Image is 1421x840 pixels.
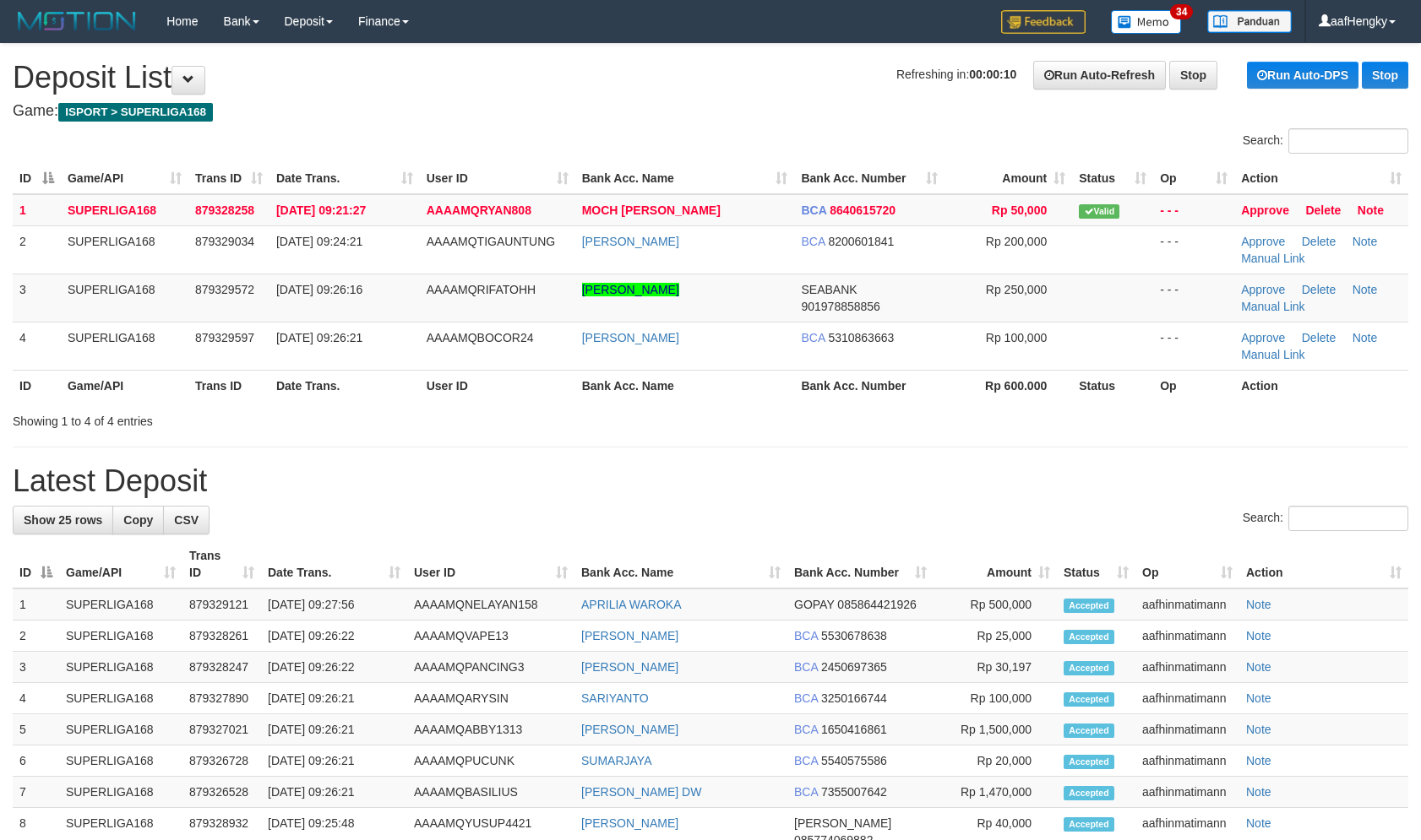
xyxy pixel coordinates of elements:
th: Status: activate to sort column ascending [1072,163,1153,194]
span: Accepted [1064,723,1114,738]
span: [DATE] 09:21:27 [276,203,366,217]
a: Note [1358,203,1384,217]
h4: Game: [13,103,1408,120]
td: [DATE] 09:26:22 [261,621,407,652]
a: [PERSON_NAME] [581,660,678,674]
a: Run Auto-DPS [1247,62,1358,89]
td: Rp 25,000 [934,621,1057,652]
td: SUPERLIGA168 [61,194,188,226]
span: Rp 100,000 [986,331,1047,344]
span: Copy [123,513,153,527]
a: Note [1246,754,1271,767]
td: - - - [1153,322,1234,370]
span: CSV [174,513,199,527]
td: SUPERLIGA168 [59,652,182,683]
th: ID: activate to sort column descending [13,163,61,194]
th: User ID: activate to sort column ascending [407,540,574,588]
span: 879329572 [195,283,254,296]
a: [PERSON_NAME] DW [581,785,701,799]
th: User ID: activate to sort column ascending [420,163,575,194]
span: 879329034 [195,235,254,248]
td: aafhinmatimann [1135,714,1239,745]
td: aafhinmatimann [1135,652,1239,683]
th: Date Trans.: activate to sort column ascending [269,163,420,194]
a: Delete [1305,203,1341,217]
span: Copy 2450697365 to clipboard [821,660,887,674]
span: BCA [794,629,818,642]
td: Rp 1,470,000 [934,777,1057,808]
th: Op: activate to sort column ascending [1153,163,1234,194]
span: Refreshing in: [896,68,1016,81]
span: Copy 901978858856 to clipboard [801,300,879,313]
span: Accepted [1064,817,1114,832]
td: AAAAMQPANCING3 [407,652,574,683]
span: Copy 5540575586 to clipboard [821,754,887,767]
th: Action: activate to sort column ascending [1239,540,1408,588]
span: Copy 5310863663 to clipboard [828,331,894,344]
td: 879327890 [182,683,261,714]
span: Accepted [1064,692,1114,707]
th: Bank Acc. Number: activate to sort column ascending [794,163,945,194]
td: SUPERLIGA168 [59,714,182,745]
td: Rp 30,197 [934,652,1057,683]
td: SUPERLIGA168 [59,588,182,621]
td: - - - [1153,194,1234,226]
a: Show 25 rows [13,506,113,534]
span: [DATE] 09:26:21 [276,331,362,344]
span: Copy 7355007642 to clipboard [821,785,887,799]
td: 5 [13,714,59,745]
span: BCA [801,235,825,248]
span: Accepted [1064,630,1114,644]
h1: Deposit List [13,61,1408,95]
a: Manual Link [1241,252,1305,265]
a: [PERSON_NAME] [581,629,678,642]
th: Op [1153,370,1234,401]
a: SUMARJAYA [581,754,652,767]
img: Feedback.jpg [1001,10,1086,34]
td: SUPERLIGA168 [59,683,182,714]
a: Note [1353,331,1378,344]
td: aafhinmatimann [1135,588,1239,621]
a: Note [1246,691,1271,705]
h1: Latest Deposit [13,464,1408,498]
div: Showing 1 to 4 of 4 entries [13,406,580,430]
td: 2 [13,621,59,652]
span: Copy 085864421926 to clipboard [837,598,916,611]
a: [PERSON_NAME] [581,723,678,736]
td: SUPERLIGA168 [61,274,188,322]
a: Delete [1302,331,1336,344]
th: Bank Acc. Name: activate to sort column ascending [575,163,795,194]
a: Run Auto-Refresh [1033,61,1166,89]
th: Op: activate to sort column ascending [1135,540,1239,588]
label: Search: [1243,506,1408,531]
span: GOPAY [794,598,834,611]
th: Game/API: activate to sort column ascending [59,540,182,588]
img: MOTION_logo.png [13,8,141,34]
span: BCA [794,660,818,674]
td: SUPERLIGA168 [59,745,182,777]
td: [DATE] 09:26:22 [261,652,407,683]
span: BCA [794,785,818,799]
td: Rp 20,000 [934,745,1057,777]
span: AAAAMQRIFATOHH [427,283,536,296]
th: Game/API [61,370,188,401]
th: Trans ID [188,370,269,401]
td: Rp 500,000 [934,588,1057,621]
td: SUPERLIGA168 [61,225,188,274]
span: 879328258 [195,203,254,217]
span: 34 [1170,4,1193,19]
td: 4 [13,322,61,370]
th: Date Trans. [269,370,420,401]
span: Valid transaction [1079,204,1119,219]
span: Show 25 rows [24,513,102,527]
td: 1 [13,194,61,226]
span: [DATE] 09:24:21 [276,235,362,248]
a: Manual Link [1241,300,1305,313]
th: Rp 600.000 [945,370,1072,401]
a: Approve [1241,235,1285,248]
td: [DATE] 09:26:21 [261,777,407,808]
td: aafhinmatimann [1135,745,1239,777]
th: ID [13,370,61,401]
a: Copy [112,506,164,534]
span: BCA [801,331,825,344]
